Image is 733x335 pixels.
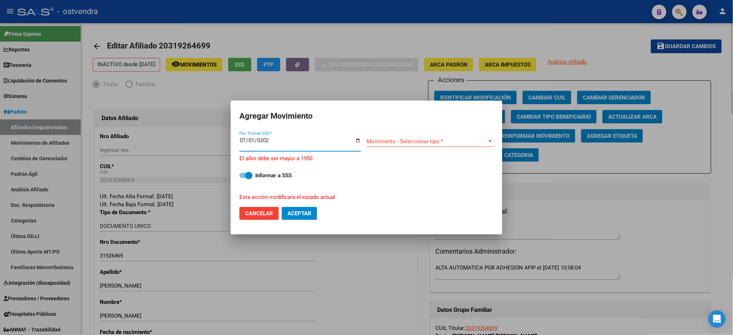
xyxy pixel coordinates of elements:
[367,138,487,145] span: Movimiento - Seleccionar tipo *
[255,172,292,179] strong: Informar a SSS
[282,207,317,220] button: Aceptar
[708,310,726,328] div: Open Intercom Messenger
[239,193,485,202] p: Esta acción modificara el estado actual
[245,210,273,217] span: Cancelar
[287,210,311,217] span: Aceptar
[239,109,494,123] h2: Agregar Movimiento
[239,154,361,163] p: El añor debe ser mayor a 1950
[239,207,279,220] button: Cancelar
